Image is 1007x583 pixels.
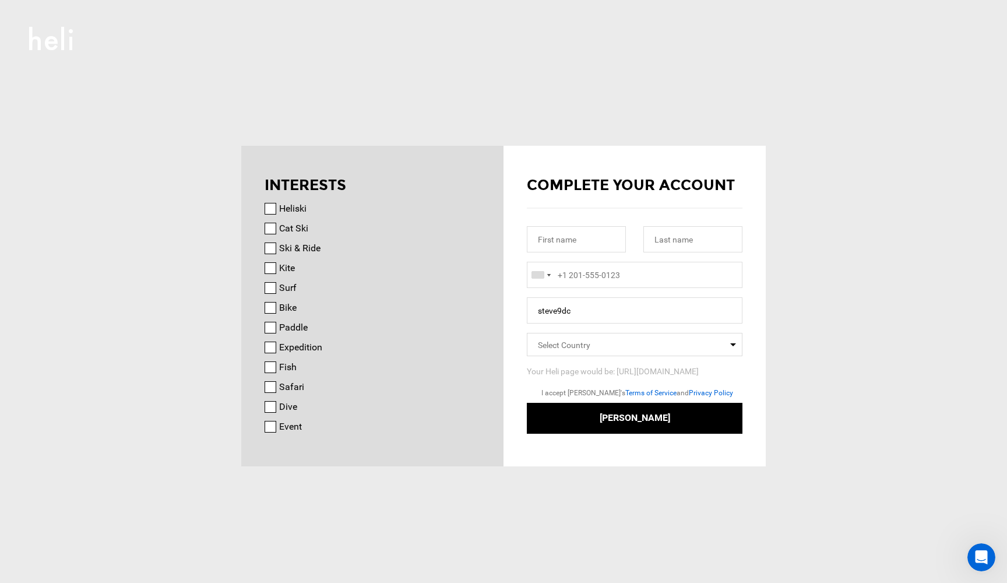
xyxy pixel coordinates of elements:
[9,337,224,432] div: Carl says…
[279,281,297,295] label: Surf
[33,6,52,25] img: Profile image for Carl
[279,321,308,335] label: Paddle
[527,175,742,196] div: Complete your account
[689,389,733,397] a: Privacy Policy
[202,214,214,226] div: Ski
[279,420,302,434] label: Event
[527,386,733,400] label: I accept [PERSON_NAME]'s and
[24,357,209,369] div: Ski Trip Type
[9,207,224,242] div: user says…
[9,65,224,191] div: Carl says…
[279,301,297,315] label: Bike
[643,226,742,252] input: Last name
[8,5,30,27] button: go back
[279,360,297,374] label: Fish
[9,311,224,338] div: Carl says…
[182,5,205,27] button: Home
[279,340,322,354] label: Expedition
[625,389,677,397] a: Terms of Service
[9,191,224,207] div: [DATE]
[527,333,742,356] span: Select box activate
[265,175,480,196] div: INTERESTS
[9,242,224,291] div: Carl says…
[9,65,191,182] div: Welcome to Heli! 👋We are a marketplace for adventures all over the world.There are absolutely no ...
[279,241,321,255] label: Ski & Ride
[24,372,209,396] div: Choose one…
[279,380,304,394] label: Safari
[19,249,182,283] div: Great! 👍 By answering a few questions, we can get you matched with your ideal trip.
[9,242,191,290] div: Great! 👍 By answering a few questions, we can get you matched with your ideal trip.
[57,6,132,15] h1: [PERSON_NAME]
[19,318,179,329] div: What kind of trip are you interested in?
[279,261,295,275] label: Kite
[19,107,174,139] b: There are absolutely no mark-ups when you book with [PERSON_NAME].
[527,403,742,434] button: [PERSON_NAME]
[279,400,297,414] label: Dive
[19,72,182,175] div: Welcome to Heli! 👋 We are a marketplace for adventures all over the world. What type of adventure...
[538,340,590,350] span: Select Country
[279,202,307,216] label: Heliski
[527,366,742,377] div: Your Heli page would be: [URL][DOMAIN_NAME]
[527,262,554,287] div: United States: +1
[967,543,995,571] iframe: Intercom live chat
[279,222,308,236] label: Cat Ski
[205,5,226,26] div: Close
[527,297,742,324] input: Username
[193,207,224,233] div: Ski
[9,311,188,336] div: What kind of trip are you interested in?
[57,15,145,26] p: The team can also help
[34,373,188,396] span: Choose one…
[527,226,626,252] input: First name
[527,262,742,288] input: +1 201-555-0123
